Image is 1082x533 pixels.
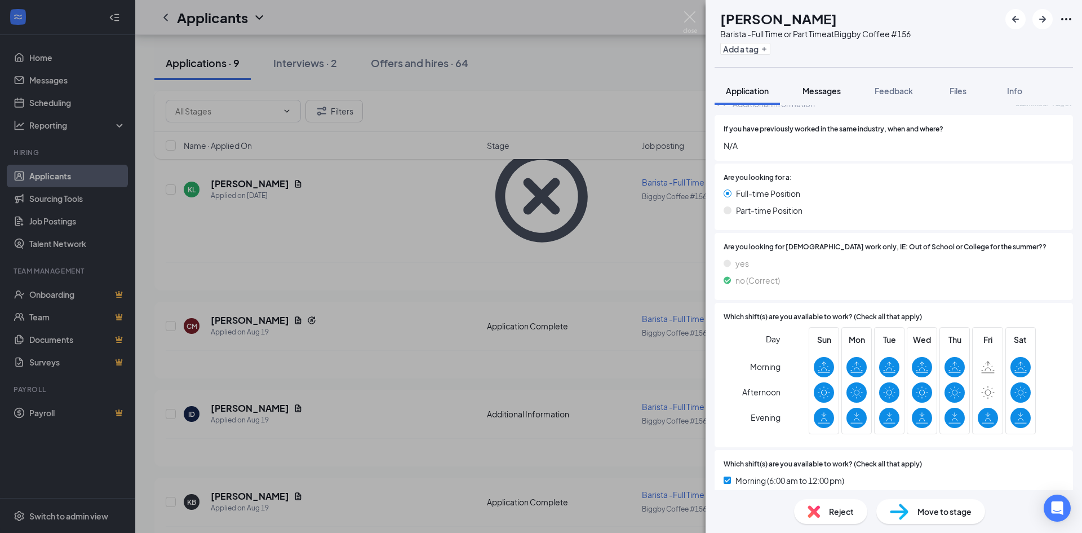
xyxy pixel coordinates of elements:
span: Morning (6:00 am to 12:00 pm) [735,474,844,487]
span: Afternoon [742,382,781,402]
div: Open Intercom Messenger [1044,495,1071,522]
span: Thu [944,333,965,346]
span: Sat [1010,333,1031,346]
span: If you have previously worked in the same industry, when and where? [724,124,943,135]
span: Reject [829,505,854,518]
svg: Plus [761,46,768,52]
span: Info [1007,86,1022,96]
span: Application [726,86,769,96]
span: N/A [724,139,1064,152]
span: Evening [751,407,781,428]
span: Wed [912,333,932,346]
span: Fri [978,333,998,346]
span: Move to stage [917,505,972,518]
span: Files [950,86,966,96]
svg: ArrowRight [1036,12,1049,26]
span: no (Correct) [735,274,780,287]
span: Sun [814,333,834,346]
span: Which shift(s) are you available to work? (Check all that apply) [724,312,922,323]
span: Day [766,333,781,345]
span: Which shift(s) are you available to work? (Check all that apply) [724,459,922,470]
span: Feedback [875,86,913,96]
button: ArrowLeftNew [1005,9,1026,29]
span: Part-time Position [736,204,802,217]
span: Tue [879,333,899,346]
div: Barista -Full Time or Part Time at Biggby Coffee #156 [720,28,911,39]
svg: ArrowLeftNew [1009,12,1022,26]
button: PlusAdd a tag [720,43,770,55]
span: yes [735,257,749,270]
span: Are you looking for a: [724,173,792,183]
span: Full-time Position [736,187,800,200]
span: Mon [846,333,867,346]
span: Morning [750,356,781,377]
span: Are you looking for [DEMOGRAPHIC_DATA] work only, IE: Out of School or College for the summer?? [724,242,1046,253]
button: ArrowRight [1032,9,1053,29]
h1: [PERSON_NAME] [720,9,837,28]
span: Messages [802,86,841,96]
svg: Ellipses [1059,12,1073,26]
